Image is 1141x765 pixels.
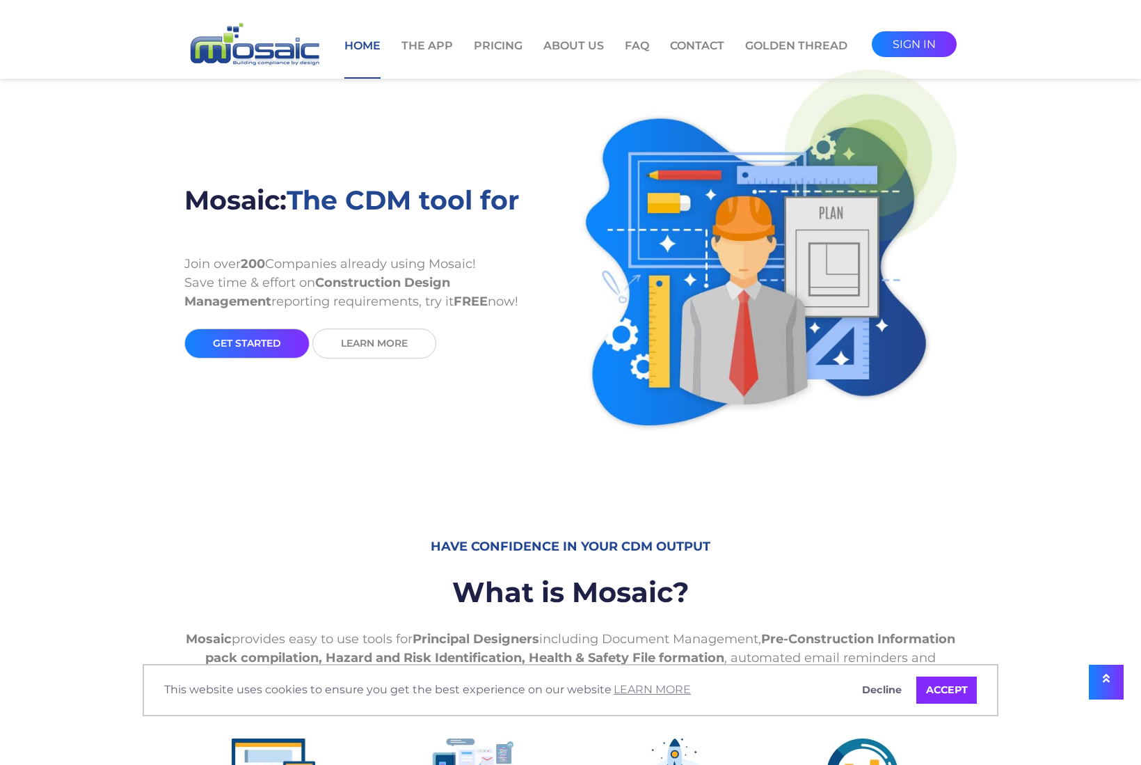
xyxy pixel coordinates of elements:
strong: Construction Design Management [184,275,450,309]
a: learn more about cookies [612,679,693,700]
p: provides easy to use tools for including Document Management, , automated email reminders and ins... [184,620,957,697]
a: Contact [670,38,724,77]
h6: Have Confidence in your CDM output [184,529,957,565]
h1: Mosaic: [184,174,560,227]
img: logo [184,21,324,69]
strong: 200 [241,256,265,271]
span: This website uses cookies to ensure you get the best experience on our website [164,679,842,700]
a: get started [184,329,310,358]
a: About Us [543,38,604,77]
strong: FREE [454,294,488,309]
a: FAQ [625,38,649,77]
a: Home [344,38,381,79]
a: Golden Thread [745,38,847,77]
a: deny cookies [853,677,911,704]
a: sign in [872,31,957,57]
a: The App [401,38,453,77]
p: Join over Companies already using Mosaic! Save time & effort on reporting requirements, try it now! [184,255,560,329]
a: Learn More [312,329,436,358]
h2: What is Mosaic? [184,565,957,620]
strong: Principal Designers [413,631,539,647]
span: The CDM tool for [287,184,519,216]
div: cookieconsent [143,664,998,717]
a: allow cookies [916,677,977,704]
strong: Mosaic [186,631,232,647]
a: Pricing [474,38,522,77]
